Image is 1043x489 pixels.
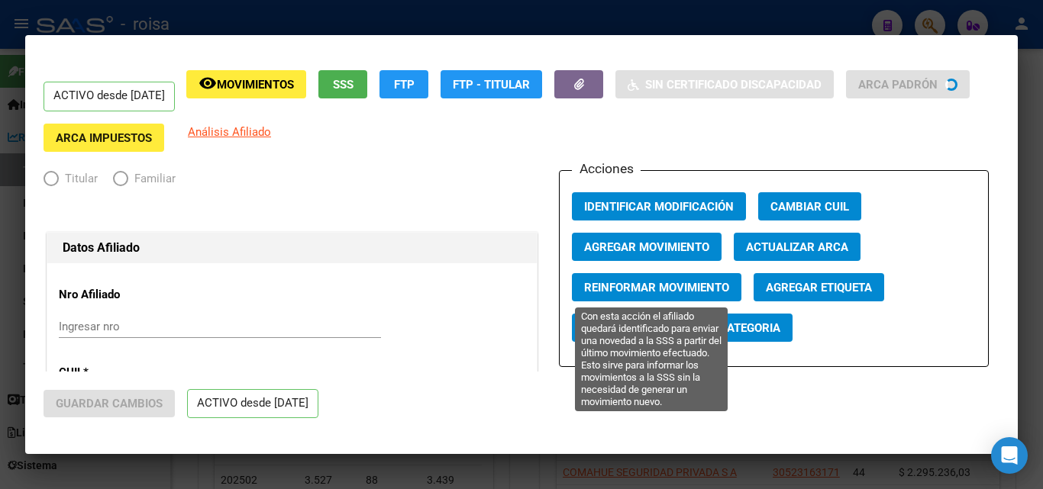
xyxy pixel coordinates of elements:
button: Agregar Etiqueta [754,273,884,301]
span: FTP [394,78,415,92]
p: Nro Afiliado [59,286,199,304]
span: Agregar Movimiento [584,240,709,254]
p: ACTIVO desde [DATE] [44,82,175,111]
span: Análisis Afiliado [188,125,271,139]
h1: Datos Afiliado [63,239,521,257]
button: Guardar Cambios [44,390,175,417]
span: Categoria [719,321,780,335]
span: Sin Certificado Discapacidad [645,78,822,92]
mat-icon: remove_red_eye [199,74,217,92]
button: Movimientos [186,70,306,98]
button: FTP [379,70,428,98]
span: ARCA Padrón [858,78,938,92]
button: Identificar Modificación [572,192,746,220]
span: Titular [59,170,98,188]
span: Familiar [128,170,176,188]
mat-radio-group: Elija una opción [44,175,191,188]
span: Agregar Etiqueta [766,281,872,294]
button: ARCA Impuestos [44,124,164,152]
button: SSS [318,70,367,98]
span: SSS [333,78,354,92]
span: Cambiar CUIL [770,200,849,214]
button: Cambiar CUIL [758,192,861,220]
h3: Acciones [572,159,641,179]
button: Vencimiento PMI [572,314,695,342]
span: Movimientos [217,78,294,92]
span: Vencimiento PMI [584,321,683,335]
button: FTP - Titular [441,70,542,98]
button: Categoria [707,314,793,342]
button: Sin Certificado Discapacidad [615,70,834,98]
p: CUIL [59,364,199,381]
span: Guardar Cambios [56,397,163,410]
span: FTP - Titular [453,78,530,92]
div: Open Intercom Messenger [991,437,1028,474]
span: ARCA Impuestos [56,131,152,145]
button: Agregar Movimiento [572,233,722,261]
button: ARCA Padrón [846,70,970,98]
span: Actualizar ARCA [746,240,848,254]
span: Reinformar Movimiento [584,281,729,294]
button: Actualizar ARCA [734,233,861,261]
button: Reinformar Movimiento [572,273,741,301]
p: ACTIVO desde [DATE] [187,389,318,419]
span: Identificar Modificación [584,200,734,214]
